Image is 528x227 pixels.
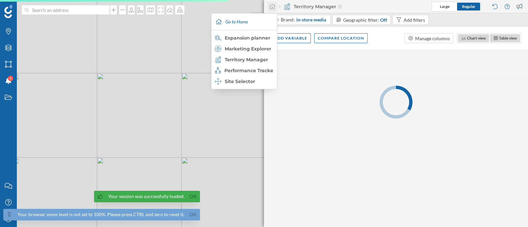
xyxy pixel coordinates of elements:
div: Your browser zoom level is not set to 100%. Please press CTRL and zero to reset it. [17,211,184,218]
span: Table view [499,36,517,41]
a: Ok [188,193,198,200]
div: Territory Manager [215,56,273,63]
div: Site Selector [215,78,273,85]
img: explorer.svg [215,45,221,52]
div: Go to Home [213,14,275,30]
a: Ok [188,211,198,218]
span: 9 [10,75,12,82]
div: Add filters [404,16,425,23]
img: Geoblink Logo [4,5,13,18]
div: Brand: [281,16,327,23]
span: in-store media [296,16,326,23]
span: Large [440,4,449,9]
img: search-areas.svg [215,35,221,41]
span: Geographic filter: [343,17,379,23]
div: Off [380,16,387,23]
img: territory-manager.svg [284,3,290,10]
div: Marketing Explorer [215,45,273,52]
div: Territory Manager [279,3,342,10]
img: monitoring-360.svg [215,67,221,74]
img: dashboards-manager.svg [215,78,221,85]
span: Regular [462,4,476,9]
span: Chart view [467,36,486,41]
div: Performance Tracker [215,67,273,74]
div: Manage columns [415,35,450,42]
span: Assistance [11,5,43,11]
div: Your session was successfully loaded. [108,193,184,200]
div: Expansion planner [215,35,273,41]
img: territory-manager.svg [215,56,221,63]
